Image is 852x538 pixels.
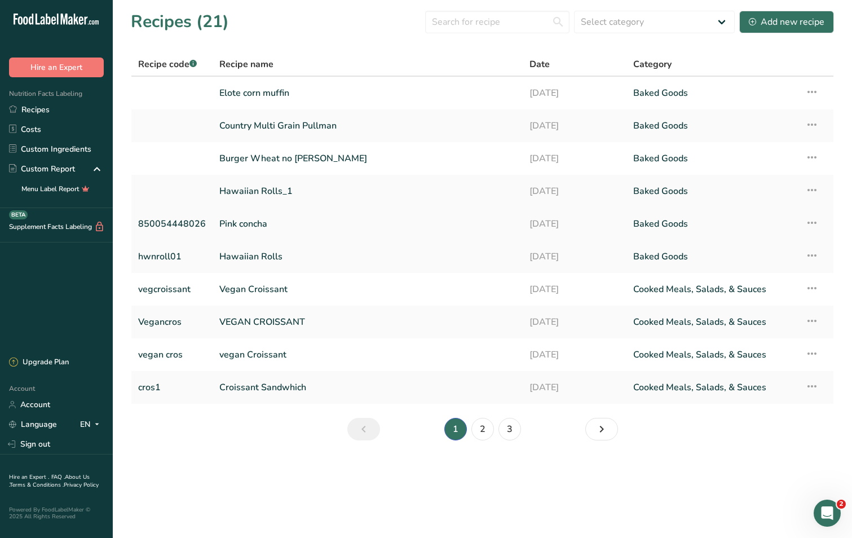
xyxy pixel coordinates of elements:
[529,179,620,203] a: [DATE]
[529,277,620,301] a: [DATE]
[633,114,792,138] a: Baked Goods
[138,343,206,367] a: vegan cros
[633,277,792,301] a: Cooked Meals, Salads, & Sauces
[138,212,206,236] a: 850054448026
[219,245,516,268] a: Hawaiian Rolls
[64,481,99,489] a: Privacy Policy
[814,500,841,527] iframe: Intercom live chat
[138,58,197,70] span: Recipe code
[633,376,792,399] a: Cooked Meals, Salads, & Sauces
[739,11,834,33] button: Add new recipe
[138,277,206,301] a: vegcroissant
[529,376,620,399] a: [DATE]
[219,58,273,71] span: Recipe name
[529,147,620,170] a: [DATE]
[138,310,206,334] a: Vegancros
[633,81,792,105] a: Baked Goods
[633,343,792,367] a: Cooked Meals, Salads, & Sauces
[9,357,69,368] div: Upgrade Plan
[425,11,570,33] input: Search for recipe
[219,179,516,203] a: Hawaiian Rolls_1
[749,15,824,29] div: Add new recipe
[529,245,620,268] a: [DATE]
[9,414,57,434] a: Language
[9,473,90,489] a: About Us .
[585,418,618,440] a: Next page
[219,277,516,301] a: Vegan Croissant
[529,81,620,105] a: [DATE]
[138,245,206,268] a: hwnroll01
[529,343,620,367] a: [DATE]
[633,245,792,268] a: Baked Goods
[633,58,672,71] span: Category
[219,147,516,170] a: Burger Wheat no [PERSON_NAME]
[131,9,229,34] h1: Recipes (21)
[498,418,521,440] a: Page 3.
[9,506,104,520] div: Powered By FoodLabelMaker © 2025 All Rights Reserved
[9,473,49,481] a: Hire an Expert .
[80,418,104,431] div: EN
[9,58,104,77] button: Hire an Expert
[219,81,516,105] a: Elote corn muffin
[529,58,550,71] span: Date
[138,376,206,399] a: cros1
[9,210,28,219] div: BETA
[10,481,64,489] a: Terms & Conditions .
[51,473,65,481] a: FAQ .
[219,212,516,236] a: Pink concha
[219,376,516,399] a: Croissant Sandwhich
[347,418,380,440] a: Previous page
[219,343,516,367] a: vegan Croissant
[9,163,75,175] div: Custom Report
[529,114,620,138] a: [DATE]
[529,212,620,236] a: [DATE]
[633,310,792,334] a: Cooked Meals, Salads, & Sauces
[633,147,792,170] a: Baked Goods
[837,500,846,509] span: 2
[633,179,792,203] a: Baked Goods
[219,310,516,334] a: VEGAN CROISSANT
[219,114,516,138] a: Country Multi Grain Pullman
[633,212,792,236] a: Baked Goods
[529,310,620,334] a: [DATE]
[471,418,494,440] a: Page 2.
